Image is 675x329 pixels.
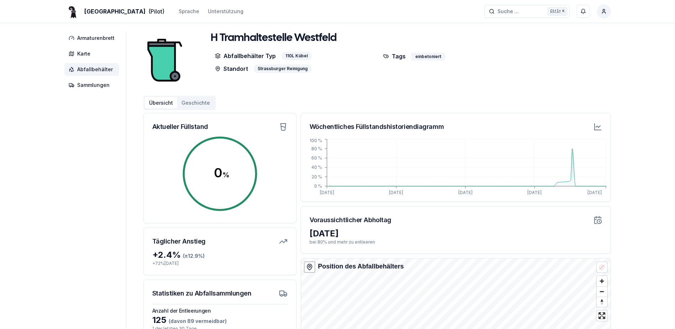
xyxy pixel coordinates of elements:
[77,50,90,57] span: Karte
[64,47,122,60] a: Karte
[311,174,322,179] tspan: 20 %
[179,8,199,15] div: Sprache
[310,122,444,132] h3: Wöchentliches Füllstandshistoriendiagramm
[314,183,322,189] tspan: 0 %
[152,288,252,298] h3: Statistiken zu Abfallsammlungen
[152,249,288,261] div: + 2.4 %
[148,7,164,16] span: (Pilot)
[527,190,542,195] tspan: [DATE]
[183,253,205,259] span: (± 12.9 %)
[215,52,276,60] p: Abfallbehälter Typ
[64,3,81,20] img: Basel Logo
[389,190,403,195] tspan: [DATE]
[208,7,243,16] a: Unterstützung
[597,276,607,286] button: Zoom in
[152,261,288,266] p: + 72 % [DATE]
[497,8,519,15] span: Suche ...
[311,146,322,151] tspan: 80 %
[311,155,322,161] tspan: 60 %
[64,32,122,45] a: Armaturenbrett
[167,318,227,324] span: (davon 89 vermeidbar)
[597,286,607,297] button: Zoom out
[77,66,113,73] span: Abfallbehälter
[320,190,334,195] tspan: [DATE]
[310,239,602,245] p: bei 80% und mehr zu entleeren
[145,97,177,109] button: Übersicht
[597,297,607,307] button: Reset bearing to north
[311,164,322,170] tspan: 40 %
[152,307,288,314] h3: Anzahl der Entleerungen
[215,64,248,73] p: Standort
[597,310,607,321] button: Enter fullscreen
[383,52,406,61] p: Tags
[84,7,146,16] span: [GEOGRAPHIC_DATA]
[587,190,602,195] tspan: [DATE]
[152,314,288,326] div: 125
[64,7,164,16] a: [GEOGRAPHIC_DATA](Pilot)
[179,7,199,16] button: Sprache
[310,215,391,225] h3: Voraussichtlicher Abholtag
[152,236,206,246] h3: Täglicher Anstieg
[318,261,404,271] div: Position des Abfallbehälters
[152,122,208,132] h3: Aktueller Füllstand
[177,97,214,109] button: Geschichte
[143,32,186,89] img: bin Image
[309,138,322,143] tspan: 100 %
[458,190,472,195] tspan: [DATE]
[597,262,607,272] button: Location not available
[281,52,312,60] div: 110L Kübel
[64,63,122,76] a: Abfallbehälter
[211,32,337,45] h1: H Tramhaltestelle Westfeld
[77,35,115,42] span: Armaturenbrett
[64,79,122,92] a: Sammlungen
[484,5,570,18] button: Suche ...Ctrl+K
[77,82,110,89] span: Sammlungen
[411,53,445,61] div: einbetoniert
[254,64,312,73] div: Strassburger Reinigung
[597,297,607,307] span: Reset bearing to north
[310,228,602,239] div: [DATE]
